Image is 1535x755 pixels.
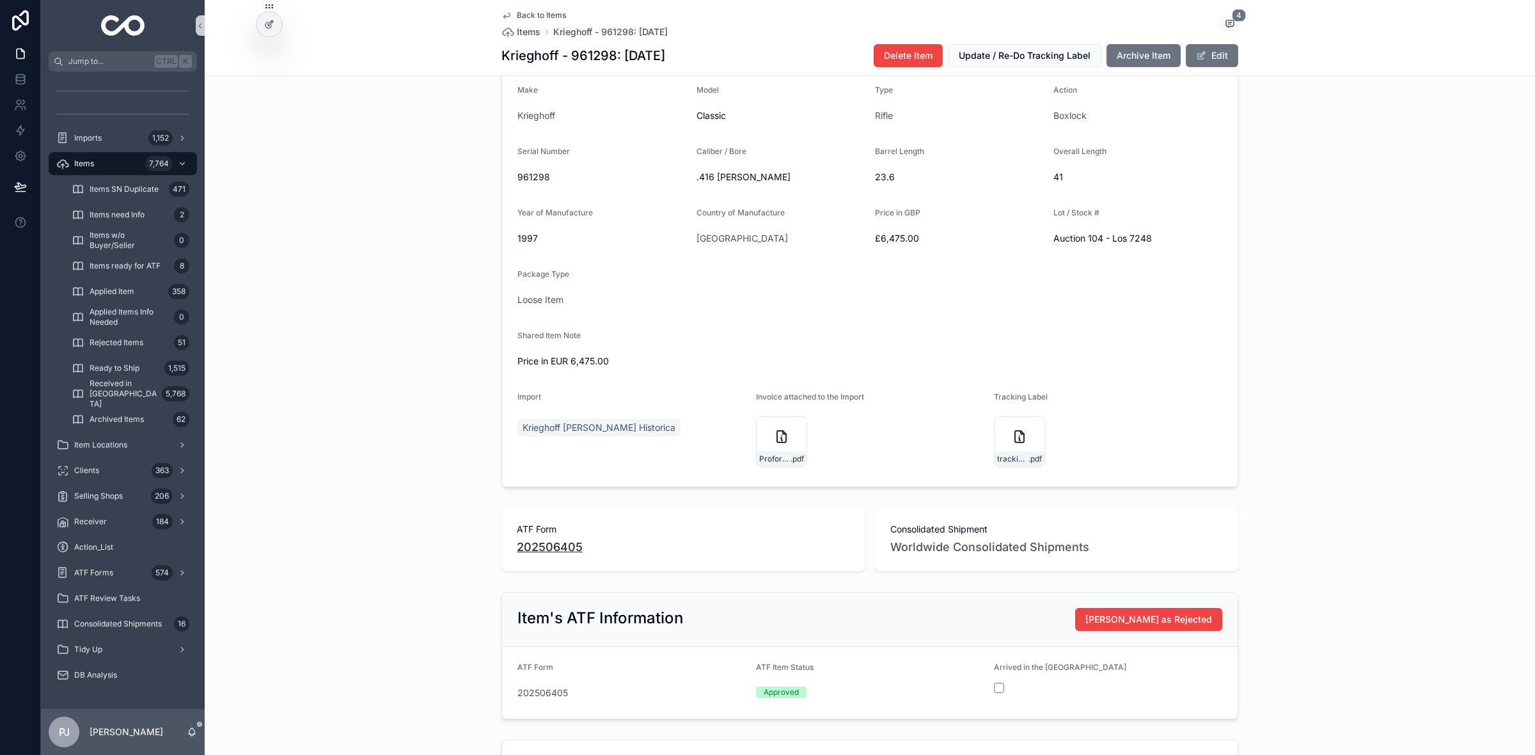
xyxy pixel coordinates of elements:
span: Action_List [74,542,113,552]
a: Items SN Duplicate471 [64,178,197,201]
span: Krieghoff [PERSON_NAME] Historica [523,421,675,434]
div: 0 [174,309,189,325]
span: Rejected Items [90,338,143,348]
span: tracking_label [997,454,1028,464]
span: Items SN Duplicate [90,184,159,194]
span: DB Analysis [74,670,117,680]
a: 202506405 [517,687,568,699]
div: 2 [174,207,189,222]
span: Imports [74,133,102,143]
h2: Item's ATF Information [517,608,683,628]
span: Update / Re-Do Tracking Label [959,49,1090,62]
a: Items need Info2 [64,203,197,226]
a: Rejected Items51 [64,331,197,354]
a: ATF Forms574 [49,561,197,584]
button: Update / Re-Do Tracking Label [948,44,1101,67]
div: scrollable content [41,72,205,703]
span: Item Locations [74,440,127,450]
a: Applied Items Info Needed0 [64,306,197,329]
a: [GEOGRAPHIC_DATA] [697,232,788,245]
button: Delete Item [874,44,943,67]
div: 358 [168,284,189,299]
a: DB Analysis [49,664,197,687]
a: Krieghoff [PERSON_NAME] Historica [517,419,681,437]
div: 471 [169,182,189,197]
button: [PERSON_NAME] as Rejected [1075,608,1222,631]
span: Shared Item Note [517,331,581,340]
span: Items [517,26,540,38]
span: .pdf [791,454,804,464]
a: Received in [GEOGRAPHIC_DATA]5,768 [64,382,197,405]
a: Items [501,26,540,38]
div: 8 [174,258,189,274]
span: Ctrl [155,55,178,68]
a: Items w/o Buyer/Seller0 [64,229,197,252]
a: Back to Items [501,10,566,20]
a: Receiver184 [49,510,197,533]
div: 184 [152,514,173,529]
span: Price in EUR 6,475.00 [517,355,1222,368]
span: 1997 [517,232,686,245]
span: Serial Number [517,146,570,156]
span: 961298 [517,171,686,183]
span: Action [1053,85,1077,95]
p: [PERSON_NAME] [90,726,163,738]
span: ATF Forms [74,568,113,578]
span: Proformarechnung-AB25003142 [759,454,791,464]
span: Country of Manufacture [697,208,785,217]
img: App logo [101,15,145,36]
span: Auction 104 - Los 7248 [1053,232,1222,245]
span: Invoice attached to the Import [756,392,864,401]
span: Classic [697,109,865,122]
span: Lot / Stock # [1053,208,1099,217]
span: .pdf [1028,454,1042,464]
span: Tidy Up [74,644,102,655]
a: Archived Items62 [64,408,197,431]
a: Imports1,152 [49,127,197,150]
div: 7,764 [145,156,173,171]
div: 1,515 [164,361,189,376]
button: Archive Item [1106,44,1181,67]
a: ATF Review Tasks [49,587,197,610]
a: Item Locations [49,433,197,456]
span: ATF Form [517,523,849,536]
span: K [180,56,191,66]
a: Applied Item358 [64,280,197,303]
a: Loose Item [517,293,563,306]
div: 574 [152,565,173,580]
span: Krieghoff - 961298: [DATE] [553,26,668,38]
div: 16 [174,616,189,632]
span: 202506405 [517,538,583,556]
span: ATF Form [517,662,553,672]
span: 23.6 [875,171,1043,183]
span: Barrel Length [875,146,924,156]
span: Receiver [74,517,107,527]
div: 206 [151,488,173,504]
span: Consolidated Shipments [74,619,162,629]
div: 363 [152,463,173,478]
span: Items [74,159,94,169]
button: 4 [1222,17,1238,33]
span: ATF Review Tasks [74,593,140,603]
span: Items w/o Buyer/Seller [90,230,169,251]
button: Jump to...CtrlK [49,51,197,72]
a: Boxlock [1053,109,1087,122]
span: .416 [PERSON_NAME] [697,171,865,183]
div: Approved [764,687,799,698]
span: Received in [GEOGRAPHIC_DATA] [90,378,157,409]
span: Selling Shops [74,491,123,501]
a: Consolidated Shipments16 [49,612,197,635]
span: Krieghoff [517,109,555,122]
span: Applied Items Info Needed [90,307,169,327]
span: ATF Item Status [756,662,814,672]
button: Edit [1186,44,1238,67]
a: Action_List [49,536,197,559]
span: Overall Length [1053,146,1106,156]
a: Rifle [875,109,893,122]
span: Caliber / Bore [697,146,746,156]
a: Selling Shops206 [49,485,197,508]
